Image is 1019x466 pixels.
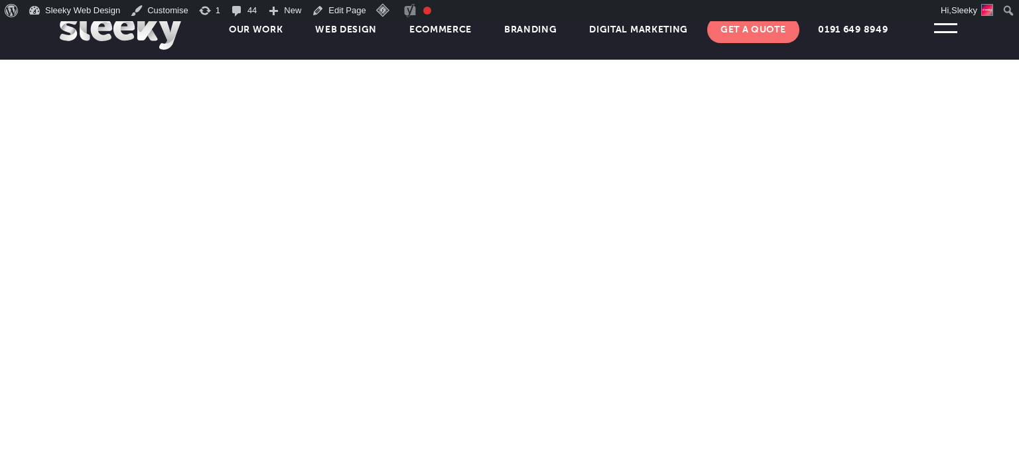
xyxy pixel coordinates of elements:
[981,4,993,16] img: sleeky-avatar.svg
[302,17,390,43] a: Web Design
[491,17,571,43] a: Branding
[576,17,701,43] a: Digital Marketing
[216,17,297,43] a: Our Work
[423,7,431,15] div: Focus keyphrase not set
[951,5,977,15] span: Sleeky
[707,17,799,43] a: Get A Quote
[396,17,485,43] a: Ecommerce
[805,17,901,43] a: 0191 649 8949
[60,10,180,50] img: Sleeky Web Design Newcastle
